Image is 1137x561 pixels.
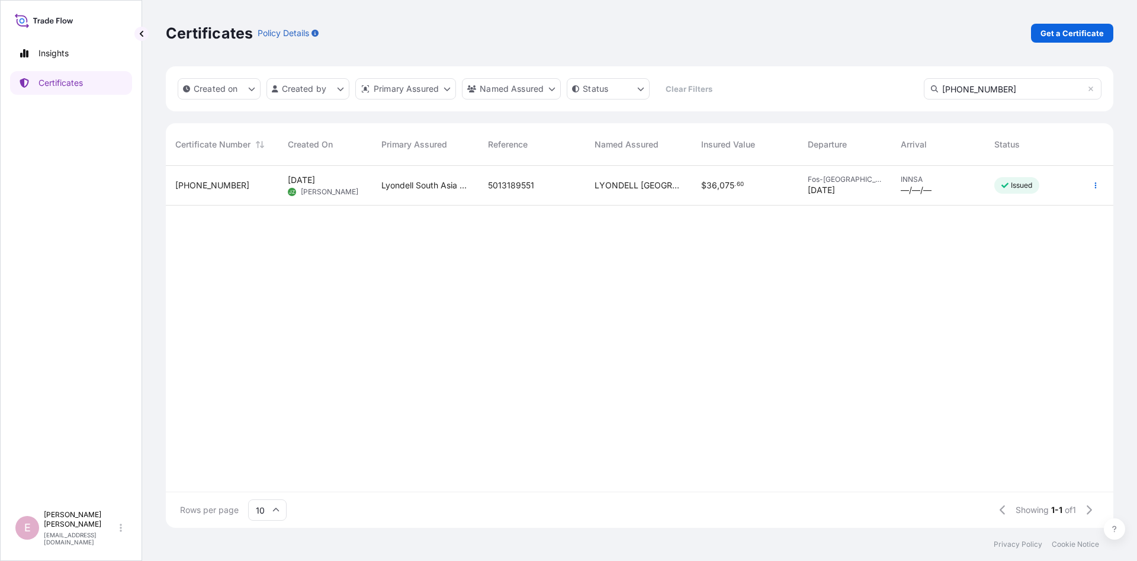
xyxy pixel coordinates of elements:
span: Departure [808,139,847,150]
span: $ [701,181,706,190]
a: Insights [10,41,132,65]
span: Rows per page [180,504,239,516]
input: Search Certificate or Reference... [924,78,1101,100]
button: cargoOwner Filter options [462,78,561,100]
span: Lyondell South Asia Pte Ltd. [381,179,469,191]
span: Showing [1016,504,1049,516]
span: 1-1 [1051,504,1062,516]
span: E [24,522,31,534]
span: 36 [706,181,717,190]
p: Primary Assured [374,83,439,95]
span: , [717,181,720,190]
button: createdBy Filter options [266,78,349,100]
p: Clear Filters [666,83,712,95]
span: Arrival [901,139,927,150]
button: distributor Filter options [355,78,456,100]
p: [PERSON_NAME] [PERSON_NAME] [44,510,117,529]
span: Primary Assured [381,139,447,150]
span: 5013189551 [488,179,534,191]
a: Get a Certificate [1031,24,1113,43]
span: Fos-[GEOGRAPHIC_DATA] [808,175,882,184]
span: Certificate Number [175,139,250,150]
span: LYONDELL [GEOGRAPHIC_DATA] PTE. LTD. [595,179,682,191]
p: Named Assured [480,83,544,95]
p: Created by [282,83,327,95]
span: . [734,182,736,187]
p: Certificates [38,77,83,89]
span: 60 [737,182,744,187]
span: [PHONE_NUMBER] [175,179,249,191]
span: Reference [488,139,528,150]
span: JZ [289,186,295,198]
a: Cookie Notice [1052,540,1099,549]
span: [DATE] [808,184,835,196]
span: Status [994,139,1020,150]
span: —/—/— [901,184,932,196]
a: Privacy Policy [994,540,1042,549]
button: certificateStatus Filter options [567,78,650,100]
p: Created on [194,83,238,95]
span: [DATE] [288,174,315,186]
p: Insights [38,47,69,59]
button: Sort [253,137,267,152]
button: Clear Filters [656,79,722,98]
span: Insured Value [701,139,755,150]
p: Certificates [166,24,253,43]
span: [PERSON_NAME] [301,187,358,197]
span: 075 [720,181,734,190]
p: Policy Details [258,27,309,39]
span: Created On [288,139,333,150]
a: Certificates [10,71,132,95]
span: Named Assured [595,139,659,150]
p: Status [583,83,608,95]
button: createdOn Filter options [178,78,261,100]
p: Issued [1011,181,1033,190]
p: Get a Certificate [1040,27,1104,39]
span: of 1 [1065,504,1076,516]
p: [EMAIL_ADDRESS][DOMAIN_NAME] [44,531,117,546]
span: INNSA [901,175,975,184]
